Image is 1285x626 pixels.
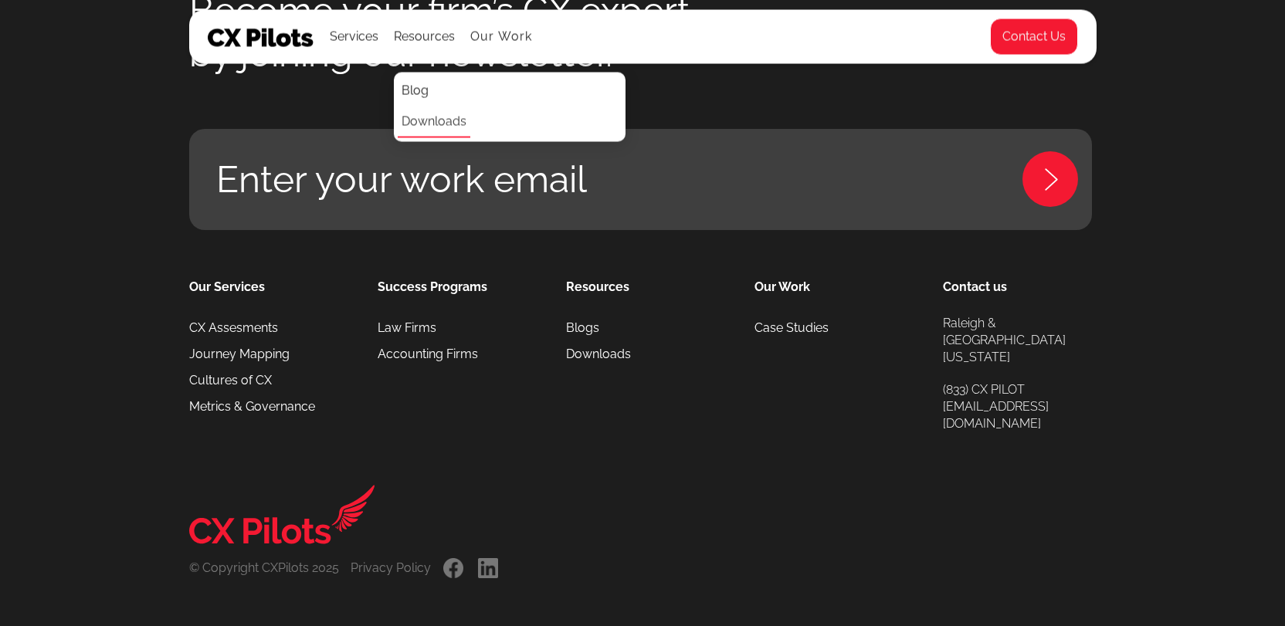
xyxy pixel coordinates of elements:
a: . [476,558,500,578]
a: Case Studies [754,315,829,341]
div: © Copyright CXPilots 2025 [189,558,339,578]
a: Privacy Policy [351,558,442,578]
div: Services [330,10,378,63]
a: Raleigh & [GEOGRAPHIC_DATA][US_STATE] [943,315,1097,366]
a: Our Work [470,29,533,43]
div: Resources [394,25,455,47]
a: Blogs [566,315,599,341]
div: Services [330,25,378,47]
a: Blog [398,76,432,107]
a: Resources [566,276,629,298]
a: © Copyright CXPilots 2025 [189,558,351,578]
a: Metrics & Governance [189,394,315,420]
nav: Resources [394,72,626,141]
a: Success Programs [378,276,487,298]
a: Contact Us [990,18,1078,55]
a: Downloads [398,107,470,137]
a: Journey Mapping [189,341,290,367]
a: . [442,558,465,578]
a: Enter your work email [189,129,1092,230]
a: CX Assesments [189,315,278,341]
a: Accounting Firms [378,341,478,367]
a: Downloads [566,341,631,367]
a: Contact us [943,276,1007,298]
a: Our Services [189,276,265,298]
div: Privacy Policy [351,558,431,578]
div: Our Work [754,276,810,298]
a: [EMAIL_ADDRESS][DOMAIN_NAME] [943,398,1097,432]
a: Cultures of CX [189,367,272,394]
div: Resources [394,10,455,63]
a: Law Firms [378,315,436,341]
a: (833) CX PILOT [943,381,1025,398]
